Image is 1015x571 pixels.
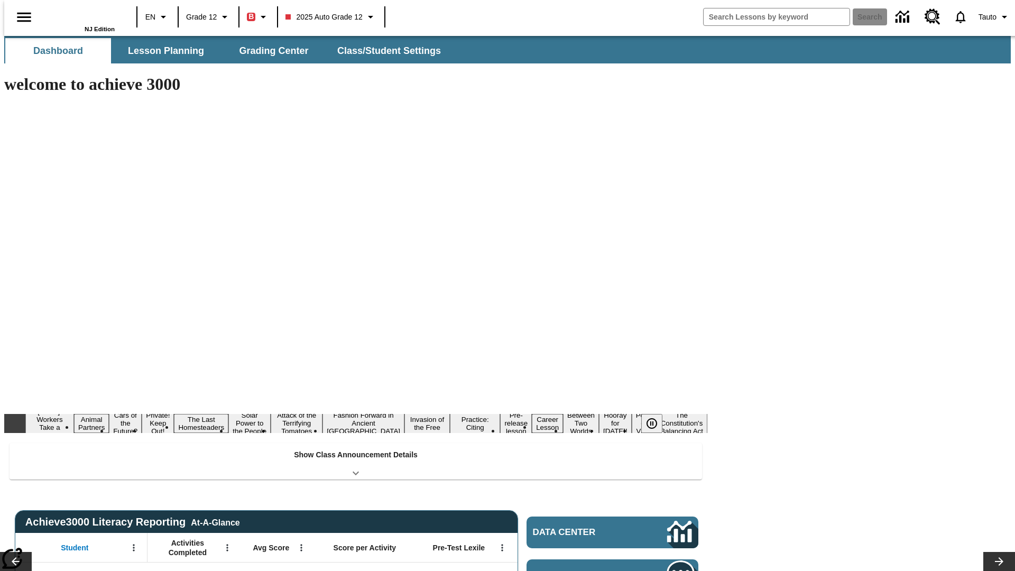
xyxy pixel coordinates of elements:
span: Lesson Planning [128,45,204,57]
span: B [248,10,254,23]
div: SubNavbar [4,36,1011,63]
button: Open Menu [126,540,142,556]
button: Open Menu [219,540,235,556]
button: Slide 4 Private! Keep Out! [142,410,174,437]
button: Slide 9 The Invasion of the Free CD [404,406,450,441]
button: Profile/Settings [974,7,1015,26]
a: Notifications [947,3,974,31]
button: Slide 3 Cars of the Future? [109,410,142,437]
button: Language: EN, Select a language [141,7,174,26]
div: Show Class Announcement Details [10,443,702,480]
div: SubNavbar [4,38,450,63]
span: Class/Student Settings [337,45,441,57]
h1: welcome to achieve 3000 [4,75,707,94]
div: At-A-Glance [191,516,239,528]
button: Slide 16 The Constitution's Balancing Act [656,410,707,437]
button: Slide 2 Animal Partners [74,414,109,433]
button: Class: 2025 Auto Grade 12, Select your class [281,7,381,26]
span: Tauto [979,12,996,23]
button: Open side menu [8,2,40,33]
button: Slide 10 Mixed Practice: Citing Evidence [450,406,500,441]
button: Slide 11 Pre-release lesson [500,410,532,437]
span: 2025 Auto Grade 12 [285,12,362,23]
button: Slide 15 Point of View [632,410,656,437]
button: Open Menu [293,540,309,556]
button: Slide 5 The Last Homesteaders [174,414,228,433]
button: Grading Center [221,38,327,63]
button: Slide 6 Solar Power to the People [228,410,271,437]
span: NJ Edition [85,26,115,32]
button: Dashboard [5,38,111,63]
span: Dashboard [33,45,83,57]
span: Score per Activity [334,543,396,552]
button: Slide 14 Hooray for Constitution Day! [599,410,632,437]
button: Open Menu [494,540,510,556]
div: Home [46,4,115,32]
span: Pre-Test Lexile [433,543,485,552]
span: Grade 12 [186,12,217,23]
button: Boost Class color is red. Change class color [243,7,274,26]
span: Activities Completed [153,538,223,557]
span: EN [145,12,155,23]
input: search field [704,8,850,25]
button: Lesson Planning [113,38,219,63]
span: Grading Center [239,45,308,57]
span: Achieve3000 Literacy Reporting [25,516,240,528]
a: Home [46,5,115,26]
span: Student [61,543,88,552]
div: Pause [641,414,673,433]
p: Show Class Announcement Details [294,449,418,461]
button: Slide 1 Labor Day: Workers Take a Stand [25,406,74,441]
a: Data Center [527,517,698,548]
button: Pause [641,414,662,433]
span: Data Center [533,527,632,538]
button: Class/Student Settings [329,38,449,63]
button: Slide 8 Fashion Forward in Ancient Rome [322,410,404,437]
button: Grade: Grade 12, Select a grade [182,7,235,26]
button: Slide 7 Attack of the Terrifying Tomatoes [271,410,322,437]
button: Slide 12 Career Lesson [532,414,563,433]
a: Resource Center, Will open in new tab [918,3,947,31]
button: Lesson carousel, Next [983,552,1015,571]
span: Avg Score [253,543,289,552]
button: Slide 13 Between Two Worlds [563,410,599,437]
a: Data Center [889,3,918,32]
